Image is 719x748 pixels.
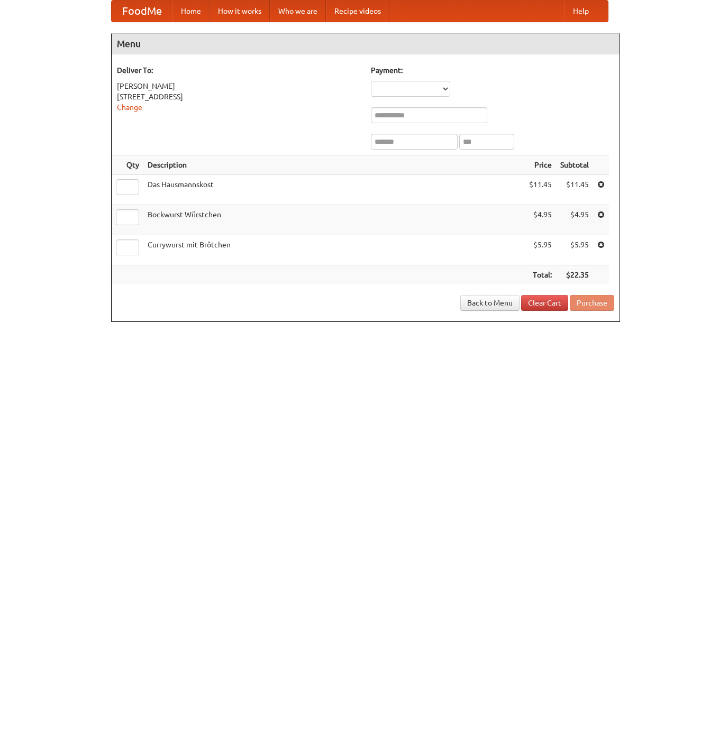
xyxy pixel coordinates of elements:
[117,65,360,76] h5: Deliver To:
[525,205,556,235] td: $4.95
[570,295,614,311] button: Purchase
[556,205,593,235] td: $4.95
[270,1,326,22] a: Who we are
[525,175,556,205] td: $11.45
[210,1,270,22] a: How it works
[112,155,143,175] th: Qty
[143,175,525,205] td: Das Hausmannskost
[117,81,360,91] div: [PERSON_NAME]
[556,265,593,285] th: $22.35
[556,175,593,205] td: $11.45
[112,1,172,22] a: FoodMe
[143,205,525,235] td: Bockwurst Würstchen
[556,155,593,175] th: Subtotal
[521,295,568,311] a: Clear Cart
[172,1,210,22] a: Home
[525,265,556,285] th: Total:
[143,155,525,175] th: Description
[117,91,360,102] div: [STREET_ADDRESS]
[112,33,620,54] h4: Menu
[117,103,142,112] a: Change
[326,1,389,22] a: Recipe videos
[525,235,556,265] td: $5.95
[143,235,525,265] td: Currywurst mit Brötchen
[565,1,597,22] a: Help
[460,295,520,311] a: Back to Menu
[525,155,556,175] th: Price
[556,235,593,265] td: $5.95
[371,65,614,76] h5: Payment:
